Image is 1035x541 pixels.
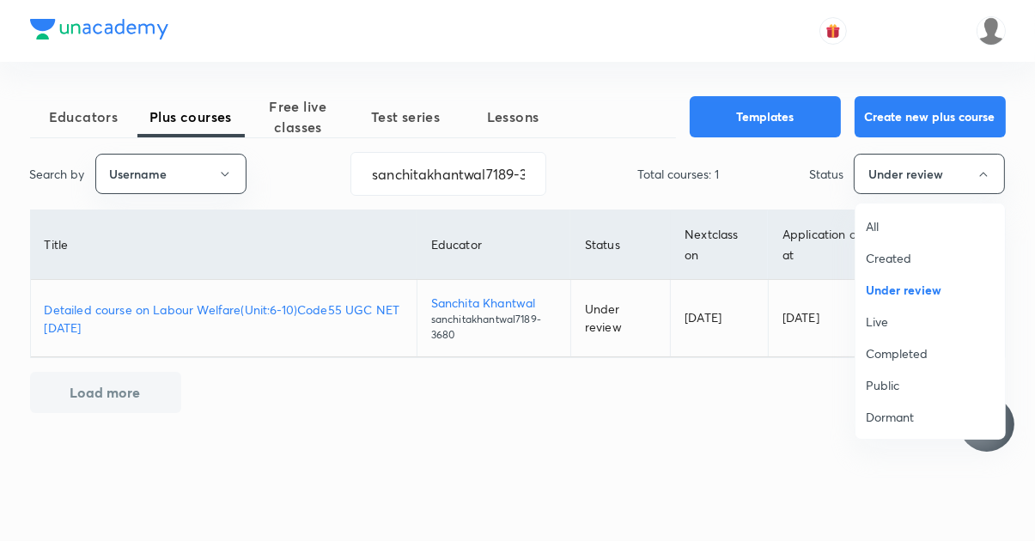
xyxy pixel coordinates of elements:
span: Completed [866,344,995,362]
span: Under review [866,281,995,299]
span: Dormant [866,408,995,426]
span: Public [866,376,995,394]
span: Created [866,249,995,267]
span: Live [866,313,995,331]
span: All [866,217,995,235]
